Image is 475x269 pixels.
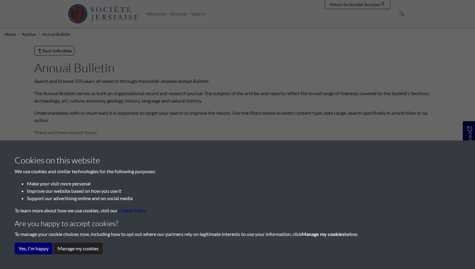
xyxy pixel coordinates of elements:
[27,195,460,202] li: Support our advertising online and on social media
[15,243,53,254] button: Yes, I'm happy
[53,243,103,254] button: Manage my cookies
[15,155,460,166] h3: Cookies on this website
[27,187,460,195] li: Improve our website based on how you use it
[27,180,460,187] li: Make your visit more personal
[302,231,344,237] strong: Manage my cookies
[15,168,460,175] p: We use cookies and similar technologies for the following purposes:
[118,207,146,213] a: learn more about cookies
[15,207,460,214] p: To learn more about how we use cookies, visit our
[15,230,460,238] p: To manage your cookie choices now, including how to opt out where our partners rely on legitimate...
[15,219,460,228] h4: Are you happy to accept cookies?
